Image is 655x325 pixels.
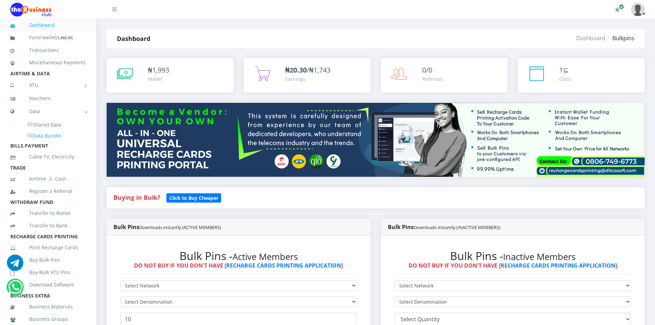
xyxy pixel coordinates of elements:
[120,249,357,262] h2: Bulk Pins -
[631,3,645,16] img: User
[232,251,298,263] small: Active Members
[408,262,617,269] strong: DO NOT BUY IF YOU DON'T HAVE [ ]
[152,65,169,75] span: 1,993
[7,260,23,271] a: Chat for support
[10,299,86,315] a: Business Materials
[381,58,508,93] a: 0/0 Referrals
[10,264,86,280] a: Buy Bulk VTU Pins
[10,17,86,33] a: Dashboard
[169,195,218,201] b: Click to Buy Cheaper
[559,75,572,83] div: Coins
[22,119,86,131] a: Shared Data
[422,65,432,75] span: 0/0
[10,277,86,293] a: Download Software
[10,252,86,268] a: Buy Bulk Pins
[107,103,645,177] img: multitenant_rcp.png
[10,240,86,256] a: Print Recharge Cards
[10,3,52,17] img: Logo
[605,34,634,42] li: Bulkpins
[107,58,233,93] a: ₦1,993 Wallet
[10,171,86,187] a: Airtime -2- Cash
[134,262,343,269] strong: DO NOT BUY IF YOU DON'T HAVE [ ]
[117,34,150,43] strong: Dashboard
[503,251,576,263] small: Inactive Members
[10,55,86,71] a: Miscellaneous Payments
[285,75,330,83] div: Earnings
[226,262,341,269] a: RECHARGE CARDS PRINTING APPLICATION
[422,75,443,83] div: Referrals
[501,262,615,269] a: RECHARGE CARDS PRINTING APPLICATION
[139,224,221,230] small: Downloads instantly (ACTIVE MEMBERS)
[559,65,563,75] span: 1
[148,65,169,75] div: ₦
[57,35,72,40] b: 1,992.55
[615,7,620,12] i: Renew/Upgrade Subscription
[10,103,86,120] a: Data
[56,35,73,40] small: [ ]
[10,183,86,199] a: Register a Referral
[414,224,500,230] small: Downloads instantly (INACTIVE MEMBERS)
[113,193,160,202] strong: Buying in Bulk?
[619,4,624,9] span: Renew/Upgrade Subscription
[10,30,86,46] a: Fund wallet[1,992.55]
[10,218,86,234] a: Transfer to Bank
[10,205,86,221] a: Transfer to Wallet
[113,223,221,231] strong: Bulk Pins
[148,75,169,83] div: Wallet
[10,42,86,58] a: Transactions
[559,65,572,75] div: ⊆
[10,90,86,106] a: Vouchers
[576,34,605,42] a: Dashboard
[395,249,631,262] h2: Bulk Pins -
[22,130,86,142] a: Data Bundle
[285,65,330,75] span: /₦1,743
[388,223,500,231] strong: Bulk Pins
[10,77,86,94] a: VTU
[285,65,307,75] b: ₦20.30
[244,58,371,93] a: ₦20.30/₦1,743 Earnings
[10,149,86,165] a: Cable TV, Electricity
[8,284,22,295] a: Chat for support
[166,193,221,202] a: Click to Buy Cheaper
